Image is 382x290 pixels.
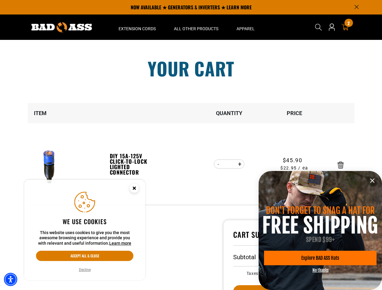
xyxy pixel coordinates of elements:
[366,175,378,187] button: Close
[23,59,359,77] h1: Your cart
[77,267,93,273] button: Decline
[30,147,68,185] img: DIY 15A-125V Click-to-Lock Lighted Connector
[123,180,145,198] button: Close this option
[110,153,152,175] a: DIY 15A-125V Click-to-Lock Lighted Connector
[233,230,345,246] h4: Cart Summary
[233,254,256,260] h3: Subtotal
[165,14,227,40] summary: All Other Products
[4,273,17,286] div: Accessibility Menu
[31,22,92,32] img: Bad Ass Extension Cords
[196,103,262,123] th: Quantity
[24,180,145,281] aside: Cookie Consent
[233,271,345,275] small: Taxes and calculated at checkout
[312,268,329,273] button: No thanks
[227,14,264,40] summary: Apparel
[262,165,327,172] span: $22.95 / ea
[301,256,339,260] span: Explore BAD ASS Hats
[237,26,255,31] span: Apparel
[174,26,218,31] span: All Other Products
[262,103,327,123] th: Price
[28,103,109,123] th: Item
[306,236,335,243] span: SPEND $99+
[338,163,344,167] a: Remove DIY 15A-125V Click-to-Lock Lighted Connector
[119,26,156,31] span: Extension Cords
[264,251,376,265] a: Explore BAD ASS Hats
[327,14,337,40] a: Open this option
[266,205,375,216] span: DON'T FORGET TO SNAG A HAT FOR
[36,251,133,261] button: Accept all & close
[109,14,165,40] summary: Extension Cords
[348,21,350,25] span: 2
[36,217,133,225] h2: We use cookies
[36,230,133,246] p: This website uses cookies to give you the most awesome browsing experience and provide you with r...
[283,156,302,164] span: $45.90
[262,213,378,238] span: FREE SHIPPING
[109,241,131,246] a: This website uses cookies to give you the most awesome browsing experience and provide you with r...
[223,159,235,169] input: Quantity for DIY 15A-125V Click-to-Lock Lighted Connector
[259,171,382,290] div: information
[314,22,323,32] summary: Search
